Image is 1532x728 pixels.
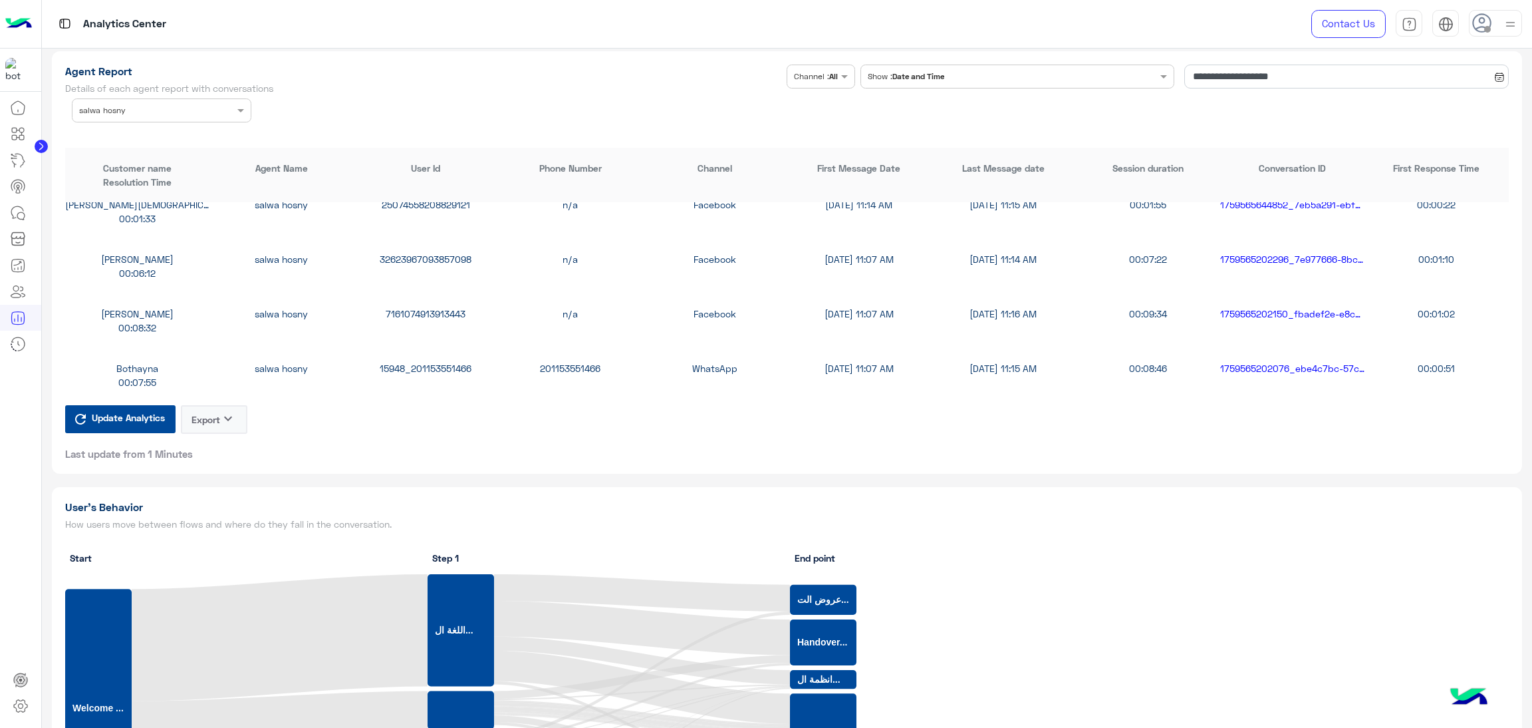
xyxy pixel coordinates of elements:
button: Exportkeyboard_arrow_down [181,405,247,434]
div: n/a [498,307,642,321]
div: [DATE] 11:14 AM [787,198,931,212]
div: [PERSON_NAME] [65,252,209,266]
div: salwa hosny [209,307,354,321]
div: Session duration [1076,161,1220,175]
div: 00:01:02 [1364,307,1509,321]
div: [DATE] 11:07 AM [787,307,931,321]
img: 1403182699927242 [5,58,29,82]
div: 32623967093857098 [354,252,498,266]
div: 1759565202296_7e977666-8bc0-4c94-a85a-2acb279d42b4 [1220,252,1364,266]
div: Phone Number [498,161,642,175]
div: 00:08:32 [65,321,209,335]
div: Customer name [65,161,209,175]
div: [DATE] 11:15 AM [931,198,1075,212]
div: 00:01:33 [65,212,209,226]
text: اللغة ال... [435,625,473,636]
div: 00:00:51 [1364,361,1509,375]
div: 25074558208829121 [354,198,498,212]
div: [DATE] 11:14 AM [931,252,1075,266]
div: 201153551466 [498,361,642,375]
div: [DATE] 11:16 AM [931,307,1075,321]
div: WhatsApp [642,361,787,375]
a: tab [1396,10,1422,38]
div: 00:07:55 [65,375,209,389]
div: 1759565202150_fbadef2e-e8c9-49f9-8a35-cedf04e49c3b [1220,307,1364,321]
div: salwa hosny [209,252,354,266]
img: tab [57,15,73,32]
div: 00:09:34 [1076,307,1220,321]
img: tab [1402,17,1417,32]
div: [DATE] 11:15 AM [931,361,1075,375]
div: 00:07:22 [1076,252,1220,266]
div: [PERSON_NAME] [65,307,209,321]
div: [PERSON_NAME][DEMOGRAPHIC_DATA] [65,198,209,212]
h5: How users move between flows and where do they fall in the conversation. [65,519,782,530]
div: salwa hosny [209,361,354,375]
div: 00:06:12 [65,266,209,280]
img: hulul-logo.png [1446,675,1492,721]
div: n/a [498,252,642,266]
div: Channel [642,161,787,175]
div: First Response Time [1364,161,1509,175]
div: Conversation ID [1220,161,1364,175]
span: End point [795,551,835,565]
div: Bothayna [65,361,209,375]
div: 15948_201153551466 [354,361,498,375]
div: Resolution Time [65,175,209,189]
text: انظمة ال... [797,674,840,685]
div: 1759565202076_ebe4c7bc-57cd-4373-aa42-466cd40cf174 [1220,361,1364,375]
text: Handover... [797,637,847,647]
p: Analytics Center [83,15,166,33]
h5: Details of each agent report with conversations [65,83,782,94]
div: Facebook [642,252,787,266]
span: Last update from 1 Minutes [65,447,193,460]
span: Step 1 [432,551,459,565]
h1: User’s Behavior [65,500,782,514]
div: Last Message date [931,161,1075,175]
span: Start [70,551,92,565]
i: keyboard_arrow_down [220,411,236,427]
div: Agent Name [209,161,354,175]
div: Facebook [642,307,787,321]
img: Logo [5,10,32,38]
img: tab [1438,17,1454,32]
img: profile [1502,16,1519,33]
text: عروض الت... [797,594,849,606]
div: n/a [498,198,642,212]
a: Contact Us [1311,10,1386,38]
text: Welcome ... [72,703,124,713]
div: [DATE] 11:07 AM [787,361,931,375]
div: 00:00:22 [1364,198,1509,212]
div: First Message Date [787,161,931,175]
div: 00:01:55 [1076,198,1220,212]
div: 00:01:10 [1364,252,1509,266]
div: [DATE] 11:07 AM [787,252,931,266]
div: 7161074913913443 [354,307,498,321]
div: User Id [354,161,498,175]
div: 00:08:46 [1076,361,1220,375]
button: Update Analytics [65,405,176,433]
div: Facebook [642,198,787,212]
span: Update Analytics [88,409,168,427]
div: salwa hosny [209,198,354,212]
div: 1759565644852_7eb5a291-ebf7-4280-8571-00ddf7e42777 [1220,198,1364,212]
h1: Agent Report [65,65,782,78]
